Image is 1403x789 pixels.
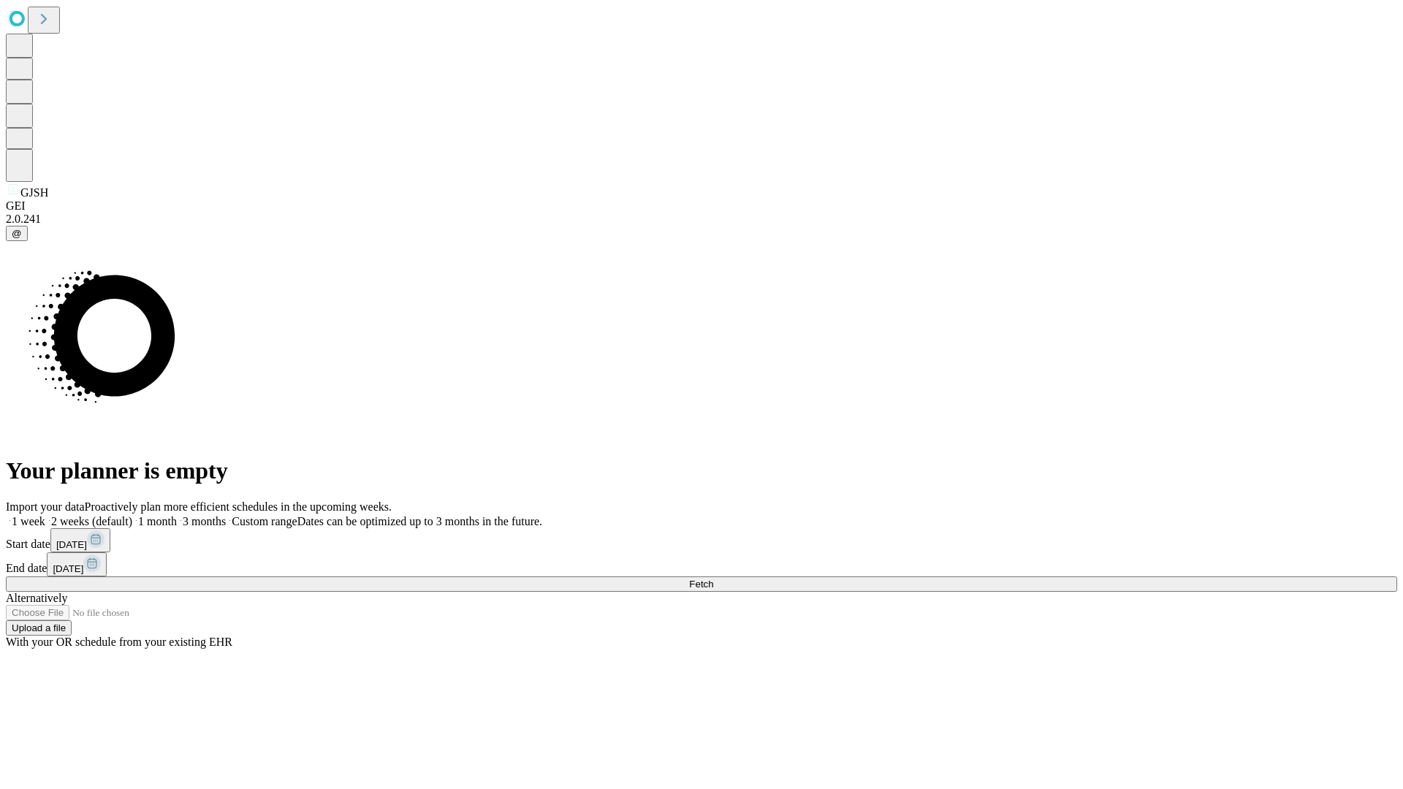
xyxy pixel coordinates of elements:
div: GEI [6,199,1397,213]
span: [DATE] [53,563,83,574]
button: Upload a file [6,620,72,636]
h1: Your planner is empty [6,457,1397,484]
button: Fetch [6,576,1397,592]
span: Import your data [6,500,85,513]
span: Fetch [689,579,713,590]
span: 3 months [183,515,226,527]
span: @ [12,228,22,239]
button: [DATE] [47,552,107,576]
span: Dates can be optimized up to 3 months in the future. [297,515,542,527]
div: End date [6,552,1397,576]
span: With your OR schedule from your existing EHR [6,636,232,648]
span: GJSH [20,186,48,199]
span: Proactively plan more efficient schedules in the upcoming weeks. [85,500,392,513]
span: Custom range [232,515,297,527]
span: 1 month [138,515,177,527]
span: Alternatively [6,592,67,604]
div: 2.0.241 [6,213,1397,226]
div: Start date [6,528,1397,552]
button: [DATE] [50,528,110,552]
span: 2 weeks (default) [51,515,132,527]
span: 1 week [12,515,45,527]
button: @ [6,226,28,241]
span: [DATE] [56,539,87,550]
